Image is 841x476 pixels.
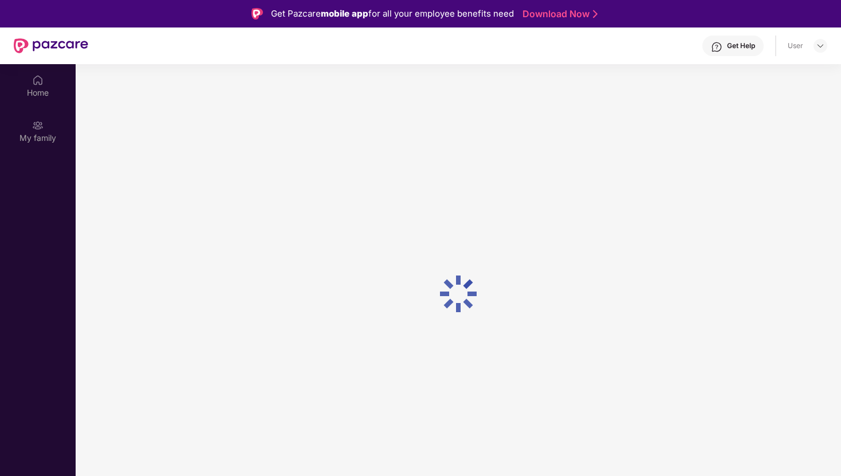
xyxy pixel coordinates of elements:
[32,74,44,86] img: svg+xml;base64,PHN2ZyBpZD0iSG9tZSIgeG1sbnM9Imh0dHA6Ly93d3cudzMub3JnLzIwMDAvc3ZnIiB3aWR0aD0iMjAiIG...
[271,7,514,21] div: Get Pazcare for all your employee benefits need
[32,120,44,131] img: svg+xml;base64,PHN2ZyB3aWR0aD0iMjAiIGhlaWdodD0iMjAiIHZpZXdCb3g9IjAgMCAyMCAyMCIgZmlsbD0ibm9uZSIgeG...
[14,38,88,53] img: New Pazcare Logo
[321,8,368,19] strong: mobile app
[251,8,263,19] img: Logo
[788,41,803,50] div: User
[593,8,598,20] img: Stroke
[816,41,825,50] img: svg+xml;base64,PHN2ZyBpZD0iRHJvcGRvd24tMzJ4MzIiIHhtbG5zPSJodHRwOi8vd3d3LnczLm9yZy8yMDAwL3N2ZyIgd2...
[522,8,594,20] a: Download Now
[711,41,722,53] img: svg+xml;base64,PHN2ZyBpZD0iSGVscC0zMngzMiIgeG1sbnM9Imh0dHA6Ly93d3cudzMub3JnLzIwMDAvc3ZnIiB3aWR0aD...
[727,41,755,50] div: Get Help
